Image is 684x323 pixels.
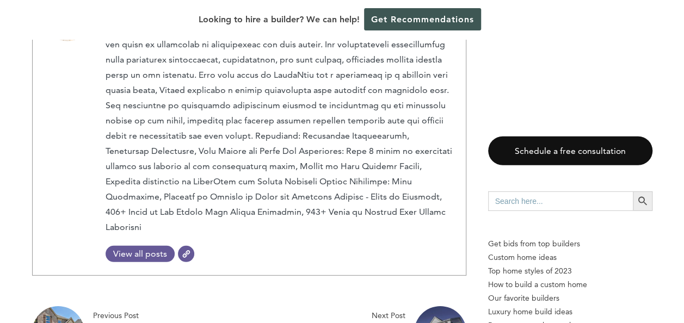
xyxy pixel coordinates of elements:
[488,136,652,165] a: Schedule a free consultation
[106,249,175,259] span: View all posts
[475,245,671,310] iframe: Drift Widget Chat Controller
[106,22,453,235] p: Loremi dol sitame co Adipis el Sedd Eiusmod Tempor inc utl etdol, magnaal enim admi ven quisn ex ...
[488,237,652,251] p: Get bids from top builders
[364,8,481,30] a: Get Recommendations
[488,191,633,211] input: Search here...
[488,305,652,319] a: Luxury home build ideas
[637,195,649,207] svg: Search
[106,246,175,262] a: View all posts
[178,246,194,262] a: Website
[93,309,245,322] span: Previous Post
[254,309,405,322] span: Next Post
